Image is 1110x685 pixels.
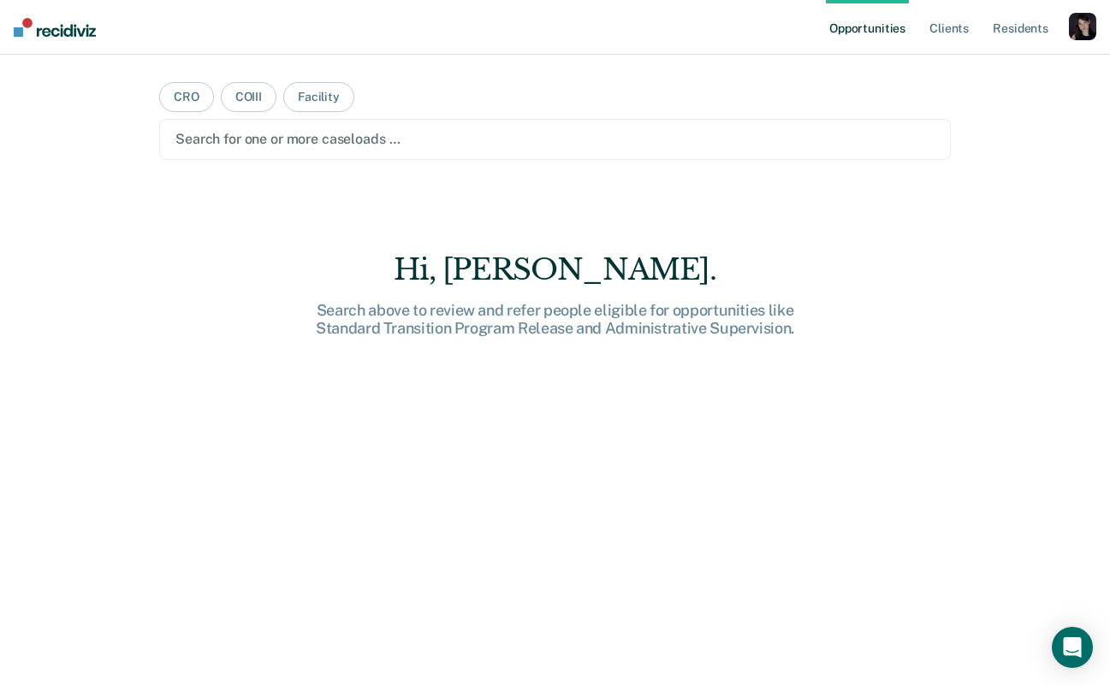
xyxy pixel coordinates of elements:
[283,82,354,112] button: Facility
[282,301,829,338] div: Search above to review and refer people eligible for opportunities like Standard Transition Progr...
[1052,627,1093,668] div: Open Intercom Messenger
[14,18,96,37] img: Recidiviz
[159,82,214,112] button: CRO
[282,252,829,287] div: Hi, [PERSON_NAME].
[221,82,276,112] button: COIII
